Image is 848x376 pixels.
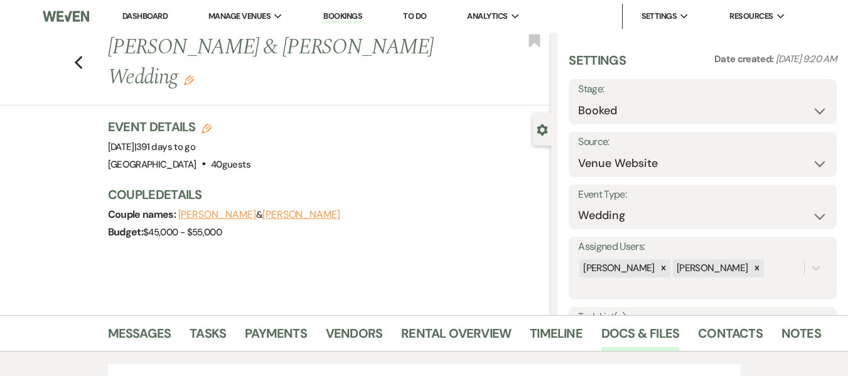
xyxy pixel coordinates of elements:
[714,53,776,65] span: Date created:
[108,141,196,153] span: [DATE]
[208,10,271,23] span: Manage Venues
[578,308,827,326] label: Task List(s):
[781,323,821,351] a: Notes
[108,208,178,221] span: Couple names:
[601,323,679,351] a: Docs & Files
[136,141,195,153] span: 391 days to go
[108,33,458,92] h1: [PERSON_NAME] & [PERSON_NAME] Wedding
[401,323,511,351] a: Rental Overview
[190,323,226,351] a: Tasks
[673,259,750,277] div: [PERSON_NAME]
[530,323,582,351] a: Timeline
[578,238,827,256] label: Assigned Users:
[108,158,196,171] span: [GEOGRAPHIC_DATA]
[245,323,307,351] a: Payments
[326,323,382,351] a: Vendors
[698,323,763,351] a: Contacts
[108,323,171,351] a: Messages
[537,123,548,135] button: Close lead details
[579,259,657,277] div: [PERSON_NAME]
[641,10,677,23] span: Settings
[403,11,426,21] a: To Do
[143,226,222,239] span: $45,000 - $55,000
[776,53,837,65] span: [DATE] 9:20 AM
[569,51,626,79] h3: Settings
[108,186,539,203] h3: Couple Details
[178,208,340,221] span: &
[108,225,144,239] span: Budget:
[211,158,250,171] span: 40 guests
[262,210,340,220] button: [PERSON_NAME]
[578,186,827,204] label: Event Type:
[578,133,827,151] label: Source:
[467,10,507,23] span: Analytics
[729,10,773,23] span: Resources
[122,11,168,21] a: Dashboard
[108,118,250,136] h3: Event Details
[578,80,827,99] label: Stage:
[323,11,362,23] a: Bookings
[43,3,90,30] img: Weven Logo
[184,74,194,85] button: Edit
[178,210,256,220] button: [PERSON_NAME]
[134,141,195,153] span: |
